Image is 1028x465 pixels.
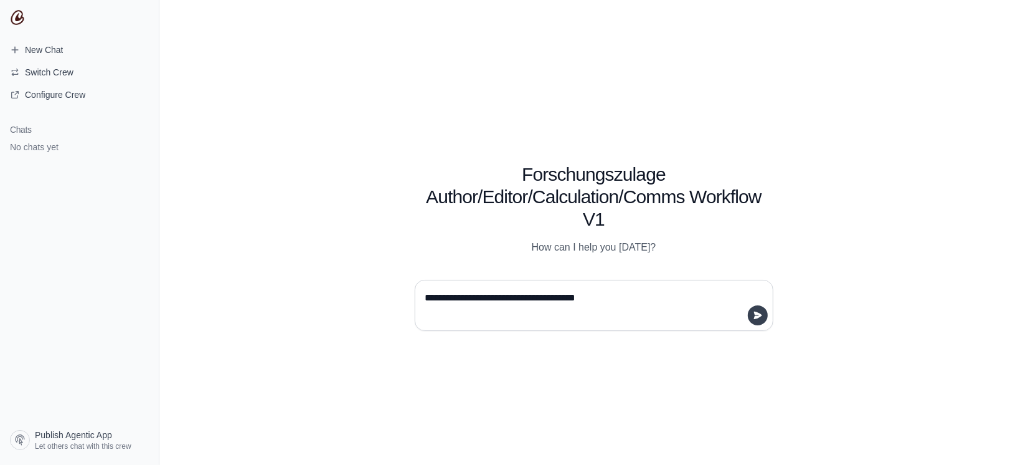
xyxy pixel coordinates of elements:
[5,40,154,60] a: New Chat
[35,429,112,441] span: Publish Agentic App
[5,425,154,455] a: Publish Agentic App Let others chat with this crew
[966,405,1028,465] iframe: Chat Widget
[966,405,1028,465] div: Chat-Widget
[415,163,773,231] h1: Forschungszulage Author/Editor/Calculation/Comms Workflow V1
[10,10,25,25] img: CrewAI Logo
[5,62,154,82] button: Switch Crew
[35,441,131,451] span: Let others chat with this crew
[5,85,154,105] a: Configure Crew
[25,66,73,79] span: Switch Crew
[25,44,63,56] span: New Chat
[25,89,85,101] span: Configure Crew
[415,240,773,255] p: How can I help you [DATE]?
